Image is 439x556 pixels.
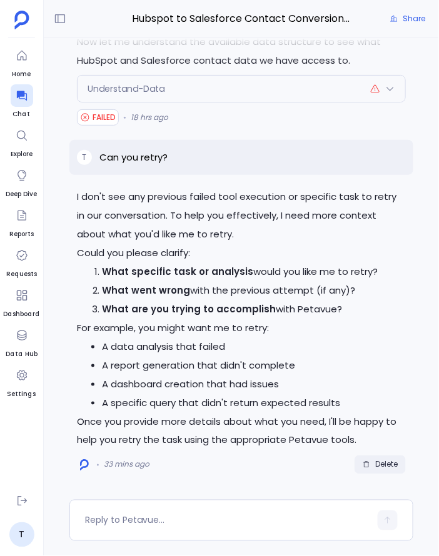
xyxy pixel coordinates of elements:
li: with Petavue? [102,300,406,319]
span: T [83,152,87,162]
li: A report generation that didn't complete [102,356,406,375]
span: Home [11,69,33,79]
a: Reports [9,204,34,239]
strong: What went wrong [102,284,190,297]
span: FAILED [93,112,116,122]
img: petavue logo [14,11,29,29]
p: Can you retry? [99,150,168,165]
span: 18 hrs ago [131,112,168,122]
span: Understand-Data [88,82,164,95]
span: Reports [9,229,34,239]
span: Hubspot to Salesforce Contact Conversion Analysis (2023-2024) and Engagement Comparison [132,11,351,27]
a: Dashboard [3,284,40,319]
li: A data analysis that failed [102,337,406,356]
a: T [9,522,34,547]
span: Delete [375,460,398,470]
li: A dashboard creation that had issues [102,375,406,394]
a: Requests [6,244,37,279]
li: A specific query that didn't return expected results [102,394,406,412]
p: Could you please clarify: [77,244,406,262]
li: would you like me to retry? [102,262,406,281]
a: Chat [11,84,33,119]
p: I don't see any previous failed tool execution or specific task to retry in our conversation. To ... [77,187,406,244]
span: Settings [8,389,36,399]
span: 33 mins ago [104,460,149,470]
span: Chat [11,109,33,119]
button: Share [383,10,433,27]
a: Settings [8,364,36,399]
img: logo [80,459,89,471]
span: Explore [11,149,33,159]
p: For example, you might want me to retry: [77,319,406,337]
span: Deep Dive [6,189,38,199]
a: Deep Dive [6,164,38,199]
strong: What specific task or analysis [102,265,253,278]
a: Home [11,44,33,79]
span: Requests [6,269,37,279]
span: Dashboard [3,309,40,319]
p: Once you provide more details about what you need, I'll be happy to help you retry the task using... [77,412,406,450]
span: Share [403,14,425,24]
span: Data Hub [6,349,38,359]
a: Data Hub [6,324,38,359]
strong: What are you trying to accomplish [102,302,276,315]
a: Explore [11,124,33,159]
li: with the previous attempt (if any)? [102,281,406,300]
button: Delete [355,455,406,474]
